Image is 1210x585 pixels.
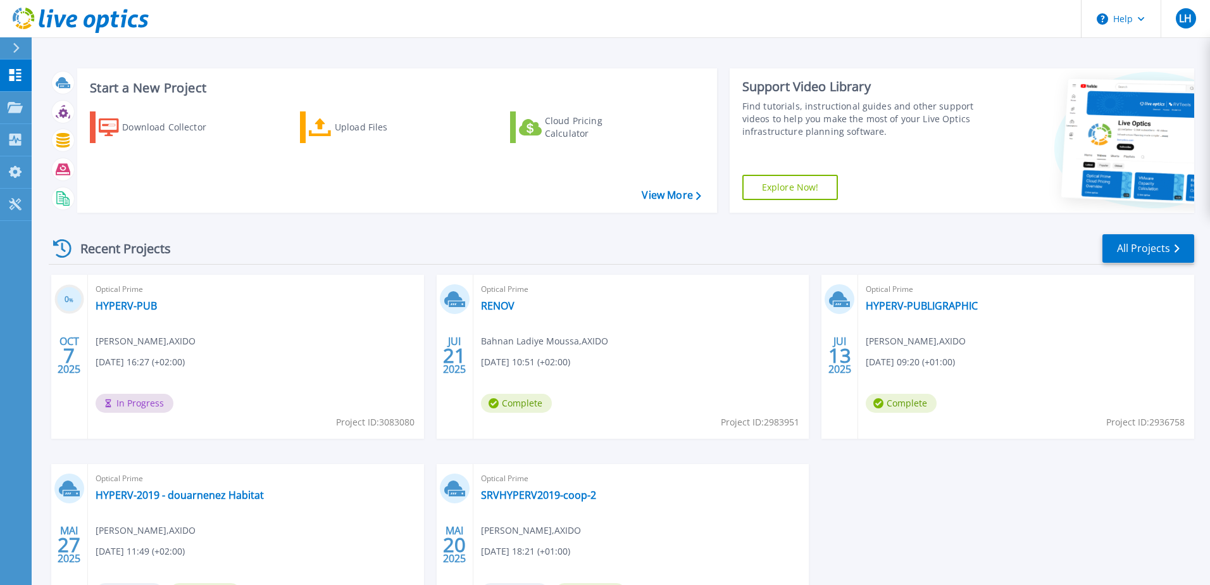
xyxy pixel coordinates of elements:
span: Optical Prime [96,472,416,486]
span: 21 [443,350,466,361]
a: Explore Now! [742,175,839,200]
span: [DATE] 16:27 (+02:00) [96,355,185,369]
div: Support Video Library [742,79,979,95]
h3: 0 [54,292,84,307]
div: Find tutorials, instructional guides and other support videos to help you make the most of your L... [742,100,979,138]
span: [PERSON_NAME] , AXIDO [481,524,581,538]
a: HYPERV-2019 - douarnenez Habitat [96,489,264,501]
h3: Start a New Project [90,81,701,95]
a: SRVHYPERV2019-coop-2 [481,489,596,501]
span: [PERSON_NAME] , AXIDO [866,334,966,348]
span: [PERSON_NAME] , AXIDO [96,334,196,348]
a: Cloud Pricing Calculator [510,111,651,143]
span: Bahnan Ladiye Moussa , AXIDO [481,334,608,348]
a: HYPERV-PUB [96,299,157,312]
div: MAI 2025 [57,522,81,568]
div: OCT 2025 [57,332,81,379]
span: Optical Prime [481,282,802,296]
span: Complete [481,394,552,413]
span: Project ID: 3083080 [336,415,415,429]
div: MAI 2025 [442,522,466,568]
span: Project ID: 2936758 [1106,415,1185,429]
div: JUI 2025 [828,332,852,379]
span: [DATE] 18:21 (+01:00) [481,544,570,558]
span: [DATE] 09:20 (+01:00) [866,355,955,369]
div: Upload Files [335,115,436,140]
span: 7 [63,350,75,361]
span: 27 [58,539,80,550]
span: 20 [443,539,466,550]
span: Optical Prime [96,282,416,296]
span: LH [1179,13,1192,23]
span: Project ID: 2983951 [721,415,799,429]
span: Optical Prime [866,282,1187,296]
div: Download Collector [122,115,223,140]
a: All Projects [1102,234,1194,263]
span: % [69,296,73,303]
span: [DATE] 10:51 (+02:00) [481,355,570,369]
span: In Progress [96,394,173,413]
a: Download Collector [90,111,231,143]
div: Cloud Pricing Calculator [545,115,646,140]
span: 13 [828,350,851,361]
a: RENOV [481,299,515,312]
a: View More [642,189,701,201]
div: JUI 2025 [442,332,466,379]
div: Recent Projects [49,233,188,264]
span: Complete [866,394,937,413]
a: Upload Files [300,111,441,143]
span: Optical Prime [481,472,802,486]
span: [DATE] 11:49 (+02:00) [96,544,185,558]
span: [PERSON_NAME] , AXIDO [96,524,196,538]
a: HYPERV-PUBLIGRAPHIC [866,299,978,312]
